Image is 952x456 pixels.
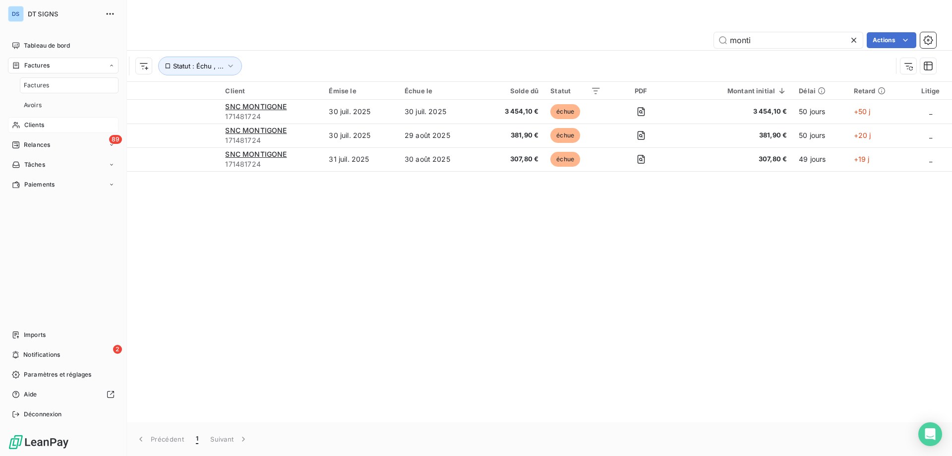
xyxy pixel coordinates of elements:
[399,147,480,171] td: 30 août 2025
[130,429,190,450] button: Précédent
[681,130,787,140] span: 381,90 €
[173,62,224,70] span: Statut : Échu , ...
[854,87,903,95] div: Retard
[929,131,932,139] span: _
[486,87,539,95] div: Solde dû
[225,112,317,122] span: 171481724
[793,100,847,124] td: 50 jours
[109,135,122,144] span: 89
[486,107,539,117] span: 3 454,10 €
[323,124,399,147] td: 30 juil. 2025
[24,81,49,90] span: Factures
[225,87,317,95] div: Client
[486,154,539,164] span: 307,80 €
[681,107,787,117] span: 3 454,10 €
[486,130,539,140] span: 381,90 €
[204,429,254,450] button: Suivant
[550,87,601,95] div: Statut
[158,57,242,75] button: Statut : Échu , ...
[23,350,60,359] span: Notifications
[24,180,55,189] span: Paiements
[918,422,942,446] div: Open Intercom Messenger
[929,155,932,163] span: _
[24,61,50,70] span: Factures
[793,147,847,171] td: 49 jours
[329,87,393,95] div: Émise le
[225,159,317,169] span: 171481724
[24,41,70,50] span: Tableau de bord
[681,87,787,95] div: Montant initial
[550,152,580,167] span: échue
[8,387,119,402] a: Aide
[915,87,946,95] div: Litige
[24,160,45,169] span: Tâches
[28,10,99,18] span: DT SIGNS
[405,87,474,95] div: Échue le
[196,434,198,444] span: 1
[714,32,863,48] input: Rechercher
[613,87,669,95] div: PDF
[225,150,287,158] span: SNC MONTIGONE
[867,32,916,48] button: Actions
[24,390,37,399] span: Aide
[681,154,787,164] span: 307,80 €
[24,370,91,379] span: Paramètres et réglages
[24,140,50,149] span: Relances
[8,434,69,450] img: Logo LeanPay
[799,87,841,95] div: Délai
[24,121,44,130] span: Clients
[854,131,871,139] span: +20 j
[113,345,122,354] span: 2
[190,429,204,450] button: 1
[550,128,580,143] span: échue
[550,104,580,119] span: échue
[929,107,932,116] span: _
[399,100,480,124] td: 30 juil. 2025
[854,107,871,116] span: +50 j
[24,330,46,339] span: Imports
[225,135,317,145] span: 171481724
[323,147,399,171] td: 31 juil. 2025
[8,6,24,22] div: DS
[399,124,480,147] td: 29 août 2025
[24,101,42,110] span: Avoirs
[854,155,870,163] span: +19 j
[24,410,62,419] span: Déconnexion
[225,102,287,111] span: SNC MONTIGONE
[225,126,287,134] span: SNC MONTIGONE
[793,124,847,147] td: 50 jours
[323,100,399,124] td: 30 juil. 2025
